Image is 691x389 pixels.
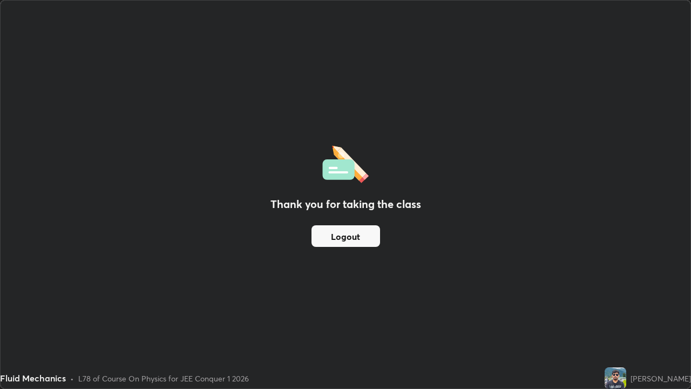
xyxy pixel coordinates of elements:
div: [PERSON_NAME] [631,373,691,384]
img: offlineFeedback.1438e8b3.svg [322,142,369,183]
img: b94a4ccbac2546dc983eb2139155ff30.jpg [605,367,626,389]
div: • [70,373,74,384]
h2: Thank you for taking the class [270,196,421,212]
button: Logout [311,225,380,247]
div: L78 of Course On Physics for JEE Conquer 1 2026 [78,373,249,384]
